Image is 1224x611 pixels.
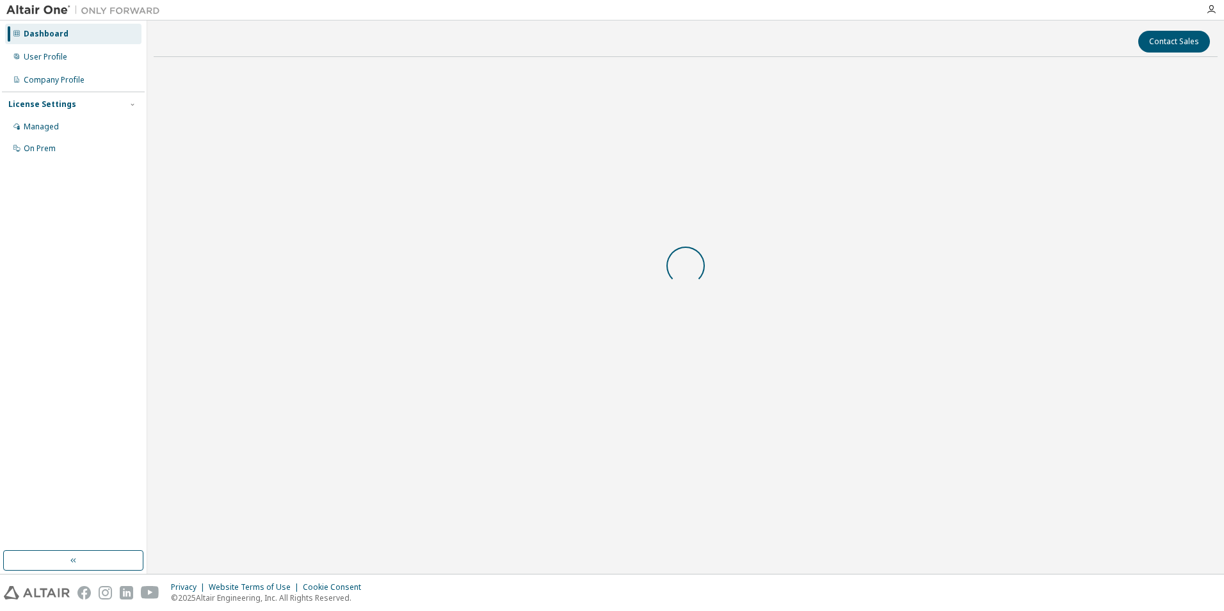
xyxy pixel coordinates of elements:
div: On Prem [24,143,56,154]
div: Company Profile [24,75,85,85]
img: facebook.svg [77,586,91,599]
div: Managed [24,122,59,132]
p: © 2025 Altair Engineering, Inc. All Rights Reserved. [171,592,369,603]
div: Cookie Consent [303,582,369,592]
div: Privacy [171,582,209,592]
div: Website Terms of Use [209,582,303,592]
img: linkedin.svg [120,586,133,599]
div: User Profile [24,52,67,62]
img: Altair One [6,4,166,17]
img: altair_logo.svg [4,586,70,599]
div: Dashboard [24,29,68,39]
button: Contact Sales [1138,31,1210,53]
div: License Settings [8,99,76,110]
img: youtube.svg [141,586,159,599]
img: instagram.svg [99,586,112,599]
